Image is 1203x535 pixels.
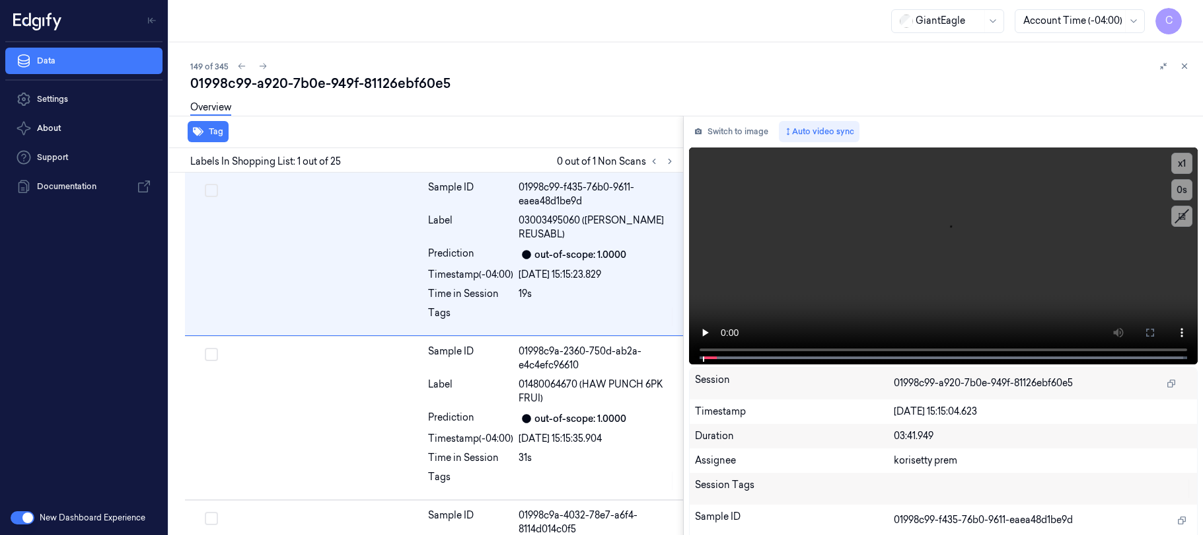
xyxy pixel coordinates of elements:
[695,405,894,419] div: Timestamp
[428,306,513,327] div: Tags
[519,181,675,208] div: 01998c99-f435-76b0-9611-eaea48d1be9d
[534,412,626,426] div: out-of-scope: 1.0000
[190,74,1192,93] div: 01998c99-a920-7b0e-949f-81126ebf60e5
[428,451,513,465] div: Time in Session
[428,287,513,301] div: Time in Session
[519,287,675,301] div: 19s
[894,454,1192,468] div: korisetty prem
[428,268,513,282] div: Timestamp (-04:00)
[519,432,675,446] div: [DATE] 15:15:35.904
[428,411,513,427] div: Prediction
[205,184,218,197] button: Select row
[1155,8,1182,34] button: C
[5,173,163,200] a: Documentation
[428,247,513,263] div: Prediction
[519,214,675,241] span: 03003495060 ([PERSON_NAME] REUSABL)
[5,48,163,74] a: Data
[695,373,894,394] div: Session
[695,510,894,531] div: Sample ID
[190,101,231,116] a: Overview
[428,470,513,491] div: Tags
[428,181,513,208] div: Sample ID
[519,268,675,282] div: [DATE] 15:15:23.829
[519,345,675,372] div: 01998c9a-2360-750d-ab2a-e4c4efc96610
[689,121,774,142] button: Switch to image
[428,214,513,241] div: Label
[5,115,163,142] button: About
[1171,179,1192,200] button: 0s
[894,513,1073,527] span: 01998c99-f435-76b0-9611-eaea48d1be9d
[428,345,513,372] div: Sample ID
[557,153,678,169] span: 0 out of 1 Non Scans
[205,348,218,361] button: Select row
[894,376,1073,390] span: 01998c99-a920-7b0e-949f-81126ebf60e5
[205,512,218,525] button: Select row
[190,61,229,72] span: 149 of 345
[779,121,859,142] button: Auto video sync
[695,478,894,499] div: Session Tags
[1171,153,1192,174] button: x1
[428,432,513,446] div: Timestamp (-04:00)
[894,405,1192,419] div: [DATE] 15:15:04.623
[5,144,163,171] a: Support
[894,429,1192,443] div: 03:41.949
[695,454,894,468] div: Assignee
[695,429,894,443] div: Duration
[534,248,626,262] div: out-of-scope: 1.0000
[190,155,341,169] span: Labels In Shopping List: 1 out of 25
[519,451,675,465] div: 31s
[5,86,163,112] a: Settings
[519,378,675,405] span: 01480064670 (HAW PUNCH 6PK FRUI)
[141,10,163,31] button: Toggle Navigation
[428,378,513,405] div: Label
[188,121,229,142] button: Tag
